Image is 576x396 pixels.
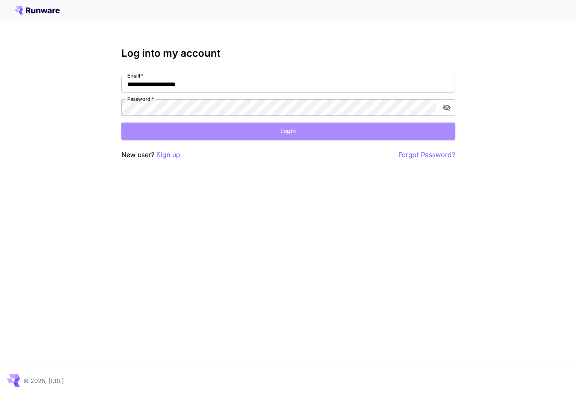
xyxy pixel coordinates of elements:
button: Login [121,123,455,140]
button: Forgot Password? [398,150,455,160]
label: Password [127,95,154,103]
button: toggle password visibility [439,100,454,115]
p: New user? [121,150,180,160]
label: Email [127,72,143,79]
button: Sign up [156,150,180,160]
h3: Log into my account [121,48,455,59]
p: © 2025, [URL] [23,376,64,385]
